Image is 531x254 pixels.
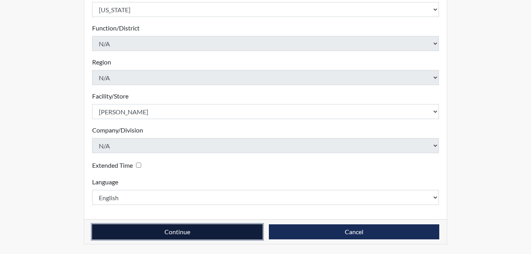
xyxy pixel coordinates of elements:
label: Facility/Store [92,91,128,101]
label: Function/District [92,23,140,33]
div: Checking this box will provide the interviewee with an accomodation of extra time to answer each ... [92,159,144,171]
label: Company/Division [92,125,143,135]
button: Continue [92,224,263,239]
label: Language [92,177,118,187]
button: Cancel [269,224,439,239]
label: Extended Time [92,161,133,170]
label: Region [92,57,111,67]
